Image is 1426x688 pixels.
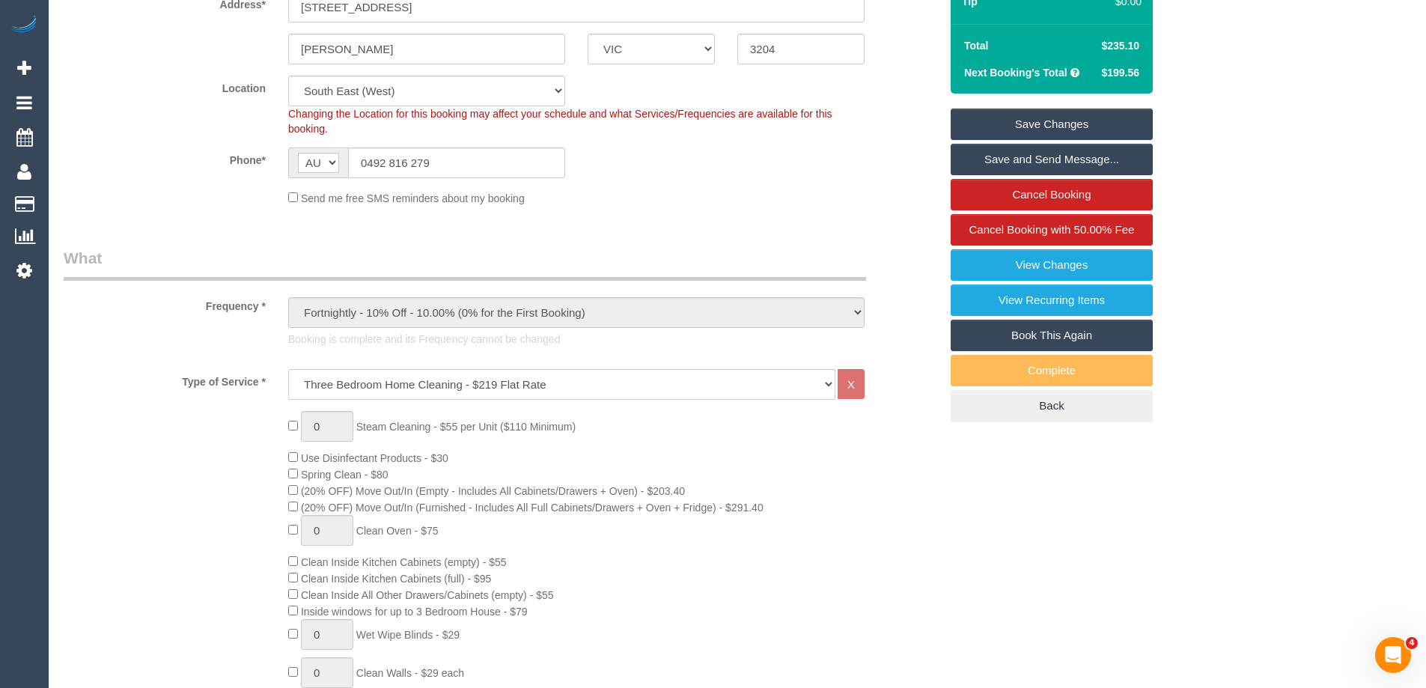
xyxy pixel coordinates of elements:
[288,108,832,135] span: Changing the Location for this booking may affect your schedule and what Services/Frequencies are...
[951,109,1153,140] a: Save Changes
[951,214,1153,246] a: Cancel Booking with 50.00% Fee
[951,320,1153,351] a: Book This Again
[969,223,1135,236] span: Cancel Booking with 50.00% Fee
[737,34,865,64] input: Post Code*
[356,667,464,679] span: Clean Walls - $29 each
[301,485,685,497] span: (20% OFF) Move Out/In (Empty - Includes All Cabinets/Drawers + Oven) - $203.40
[301,556,507,568] span: Clean Inside Kitchen Cabinets (empty) - $55
[1406,637,1418,649] span: 4
[301,469,389,481] span: Spring Clean - $80
[1375,637,1411,673] iframe: Intercom live chat
[52,293,277,314] label: Frequency *
[356,525,439,537] span: Clean Oven - $75
[951,249,1153,281] a: View Changes
[301,606,528,618] span: Inside windows for up to 3 Bedroom House - $79
[356,629,460,641] span: Wet Wipe Blinds - $29
[951,179,1153,210] a: Cancel Booking
[1101,67,1139,79] span: $199.56
[288,332,865,347] p: Booking is complete and its Frequency cannot be changed
[964,67,1067,79] strong: Next Booking's Total
[301,192,525,204] span: Send me free SMS reminders about my booking
[951,390,1153,421] a: Back
[301,502,764,514] span: (20% OFF) Move Out/In (Furnished - Includes All Full Cabinets/Drawers + Oven + Fridge) - $291.40
[951,144,1153,175] a: Save and Send Message...
[52,76,277,96] label: Location
[288,34,565,64] input: Suburb*
[951,284,1153,316] a: View Recurring Items
[356,421,576,433] span: Steam Cleaning - $55 per Unit ($110 Minimum)
[348,147,565,178] input: Phone*
[1101,40,1139,52] span: $235.10
[9,15,39,36] img: Automaid Logo
[964,40,988,52] strong: Total
[52,147,277,168] label: Phone*
[301,589,554,601] span: Clean Inside All Other Drawers/Cabinets (empty) - $55
[301,573,491,585] span: Clean Inside Kitchen Cabinets (full) - $95
[52,369,277,389] label: Type of Service *
[301,452,448,464] span: Use Disinfectant Products - $30
[64,247,866,281] legend: What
